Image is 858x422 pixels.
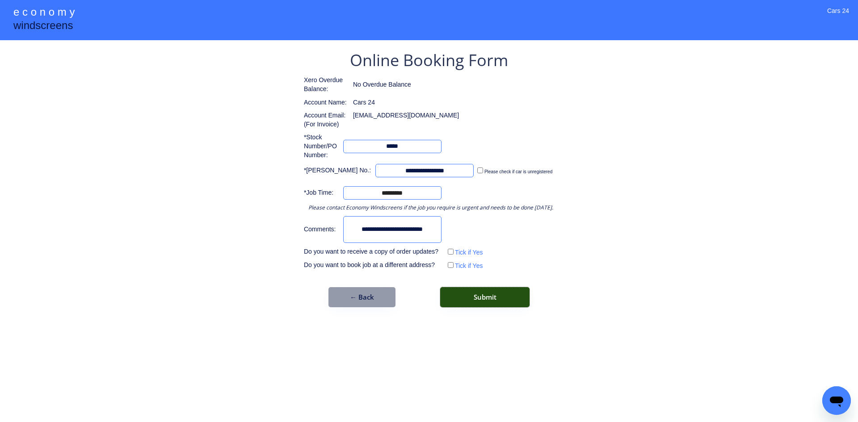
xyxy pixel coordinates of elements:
[455,262,483,269] label: Tick if Yes
[822,386,851,415] iframe: Button to launch messaging window
[455,249,483,256] label: Tick if Yes
[304,76,349,93] div: Xero Overdue Balance:
[304,225,339,234] div: Comments:
[304,261,442,270] div: Do you want to book job at a different address?
[304,133,339,159] div: *Stock Number/PO Number:
[304,98,349,107] div: Account Name:
[304,247,442,256] div: Do you want to receive a copy of order updates?
[484,169,552,174] label: Please check if car is unregistered
[350,49,508,71] div: Online Booking Form
[13,18,73,35] div: windscreens
[353,98,387,107] div: Cars 24
[440,287,530,307] button: Submit
[304,111,349,129] div: Account Email: (For Invoice)
[353,111,459,120] div: [EMAIL_ADDRESS][DOMAIN_NAME]
[353,80,411,89] div: No Overdue Balance
[827,7,849,27] div: Cars 24
[13,4,75,21] div: e c o n o m y
[328,287,395,307] button: ← Back
[304,166,371,175] div: *[PERSON_NAME] No.:
[304,188,339,197] div: *Job Time:
[308,204,553,212] div: Please contact Economy Windscreens if the job you require is urgent and needs to be done [DATE].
